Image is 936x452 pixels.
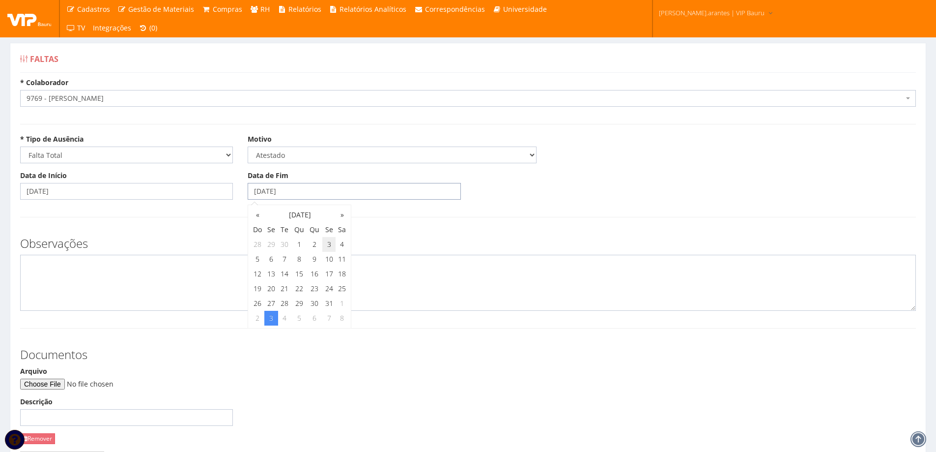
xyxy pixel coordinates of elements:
[278,281,291,296] td: 21
[340,4,406,14] span: Relatórios Analíticos
[20,397,53,407] label: Descrição
[264,222,278,237] th: Se
[264,281,278,296] td: 20
[278,222,291,237] th: Te
[291,296,307,311] td: 29
[20,171,67,181] label: Data de Início
[7,11,52,26] img: logo
[27,93,904,103] span: 9769 - ANA LAURA DA SILVA SANTOS
[291,311,307,326] td: 5
[291,267,307,281] td: 15
[322,222,336,237] th: Se
[77,23,85,32] span: TV
[322,267,336,281] td: 17
[322,311,336,326] td: 7
[20,78,68,88] label: * Colaborador
[322,296,336,311] td: 31
[278,252,291,267] td: 7
[336,311,348,326] td: 8
[322,252,336,267] td: 10
[336,296,348,311] td: 1
[128,4,194,14] span: Gestão de Materiais
[77,4,110,14] span: Cadastros
[248,134,272,144] label: Motivo
[251,208,264,222] th: «
[291,222,307,237] th: Qu
[307,252,322,267] td: 9
[248,171,288,181] label: Data de Fim
[251,267,264,281] td: 12
[251,281,264,296] td: 19
[278,311,291,326] td: 4
[322,237,336,252] td: 3
[20,134,84,144] label: * Tipo de Ausência
[89,19,135,37] a: Integrações
[20,348,916,361] h3: Documentos
[336,267,348,281] td: 18
[307,222,322,237] th: Qu
[20,366,47,376] label: Arquivo
[291,237,307,252] td: 1
[62,19,89,37] a: TV
[322,281,336,296] td: 24
[251,296,264,311] td: 26
[264,208,336,222] th: [DATE]
[135,19,162,37] a: (0)
[425,4,485,14] span: Correspondências
[93,23,131,32] span: Integrações
[278,237,291,252] td: 30
[307,296,322,311] td: 30
[264,311,278,326] td: 3
[336,237,348,252] td: 4
[20,90,916,107] span: 9769 - ANA LAURA DA SILVA SANTOS
[264,267,278,281] td: 13
[251,311,264,326] td: 2
[213,4,242,14] span: Compras
[251,222,264,237] th: Do
[307,311,322,326] td: 6
[260,4,270,14] span: RH
[251,237,264,252] td: 28
[251,252,264,267] td: 5
[503,4,547,14] span: Universidade
[336,252,348,267] td: 11
[307,267,322,281] td: 16
[307,237,322,252] td: 2
[264,237,278,252] td: 29
[307,281,322,296] td: 23
[336,222,348,237] th: Sa
[20,433,55,444] a: Remover
[278,267,291,281] td: 14
[149,23,157,32] span: (0)
[278,296,291,311] td: 28
[291,281,307,296] td: 22
[264,296,278,311] td: 27
[336,208,348,222] th: »
[659,8,765,18] span: [PERSON_NAME].arantes | VIP Bauru
[291,252,307,267] td: 8
[20,237,916,250] h3: Observações
[30,54,58,64] span: Faltas
[288,4,321,14] span: Relatórios
[336,281,348,296] td: 25
[264,252,278,267] td: 6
